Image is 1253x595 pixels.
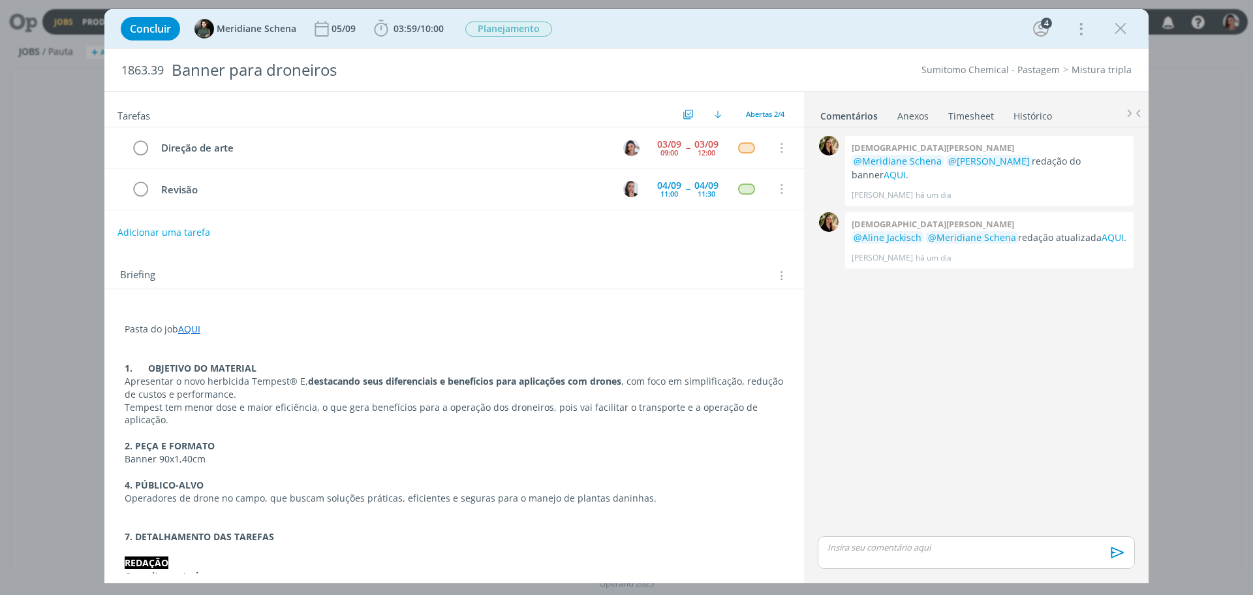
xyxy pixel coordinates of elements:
p: Operadores de drone no campo, que buscam soluções práticas, eficientes e seguras para o manejo de... [125,492,784,505]
span: 03:59 [394,22,417,35]
div: 04/09 [694,181,719,190]
div: Direção de arte [155,140,611,156]
span: @Aline Jackisch [854,231,921,244]
span: Planejamento [465,22,552,37]
button: 4 [1030,18,1051,39]
div: 11:30 [698,190,715,197]
span: @Meridiane Schena [854,155,942,167]
span: 1863.39 [121,63,164,78]
span: Concluir [130,24,171,34]
img: C [819,212,839,232]
strong: 7. DETALHAMENTO DAS TAREFAS [125,530,274,543]
div: 05/09 [332,24,358,33]
img: N [623,140,640,156]
button: C [621,179,641,199]
div: 03/09 [694,140,719,149]
a: AQUI [1102,231,1124,244]
span: @[PERSON_NAME] [948,155,1030,167]
span: há um dia [916,189,951,201]
button: Concluir [121,17,180,40]
div: 04/09 [657,181,681,190]
p: redação atualizada . [852,231,1127,244]
p: Pasta do job [125,323,784,336]
span: Abertas 2/4 [746,109,784,119]
p: redação do banner . [852,155,1127,182]
a: AQUI [884,169,906,181]
span: -- [686,143,690,152]
p: [PERSON_NAME] [852,252,913,264]
button: 03:59/10:00 [371,18,447,39]
div: 4 [1041,18,1052,29]
button: N [621,138,641,157]
div: 12:00 [698,149,715,156]
div: dialog [104,9,1149,583]
span: Meridiane Schena [217,24,296,33]
span: -- [686,184,690,193]
span: Tarefas [117,106,150,122]
strong: destacando seus diferenciais e benefícios para aplicações com drones [308,375,621,387]
strong: 1. OBJETIVO DO MATERIAL [125,362,256,374]
strong: 2. PEÇA E FORMATO [125,440,215,452]
a: Mistura tripla [1072,63,1132,76]
span: há um dia [916,252,951,264]
p: Banner 90x1,40cm [125,453,784,466]
p: Tempest tem menor dose e maior eficiência, o que gera benefícios para a operação dos droneiros, p... [125,401,784,427]
button: Planejamento [465,21,553,37]
div: 11:00 [660,190,678,197]
b: [DEMOGRAPHIC_DATA][PERSON_NAME] [852,142,1014,153]
div: Banner para droneiros [166,54,705,86]
div: 09:00 [660,149,678,156]
b: [DEMOGRAPHIC_DATA][PERSON_NAME] [852,218,1014,230]
strong: Conceito central: [125,570,201,582]
div: 03/09 [657,140,681,149]
p: [PERSON_NAME] [852,189,913,201]
img: arrow-down.svg [714,110,722,118]
span: 10:00 [420,22,444,35]
img: C [623,181,640,197]
button: Adicionar uma tarefa [117,221,211,244]
button: MMeridiane Schena [194,19,296,39]
div: Revisão [155,182,611,198]
a: AQUI [178,323,200,335]
a: Histórico [1013,104,1053,123]
img: C [819,136,839,155]
a: Comentários [820,104,878,123]
span: @Meridiane Schena [928,231,1016,244]
div: Anexos [897,110,929,123]
span: Briefing [120,267,155,284]
strong: 4. PÚBLICO-ALVO [125,479,204,491]
a: Sumitomo Chemical - Pastagem [921,63,1060,76]
p: Apresentar o novo herbicida Tempest® E, , com foco em simplificação, redução de custos e performa... [125,375,784,401]
img: M [194,19,214,39]
a: Timesheet [948,104,995,123]
strong: REDAÇÃO [125,556,168,569]
span: / [417,22,420,35]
